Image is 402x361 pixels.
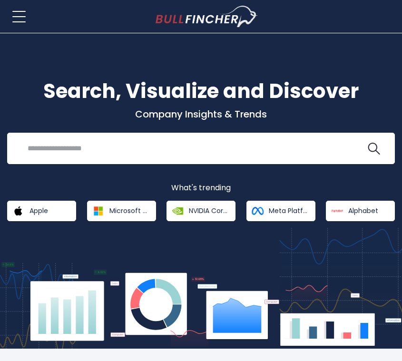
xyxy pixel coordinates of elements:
a: Microsoft Corporation [87,201,156,221]
span: Meta Platforms [269,206,309,215]
a: NVIDIA Corporation [167,201,235,221]
h1: Search, Visualize and Discover [7,76,395,106]
span: Microsoft Corporation [109,206,149,215]
p: What's trending [7,183,395,193]
a: Alphabet [326,201,395,221]
a: Go to homepage [156,6,258,28]
a: Meta Platforms [246,201,315,221]
span: Alphabet [348,206,378,215]
img: search icon [368,143,380,155]
span: NVIDIA Corporation [189,206,229,215]
img: bullfincher logo [156,6,258,28]
a: Apple [7,201,76,221]
span: Apple [29,206,48,215]
p: Company Insights & Trends [7,108,395,120]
